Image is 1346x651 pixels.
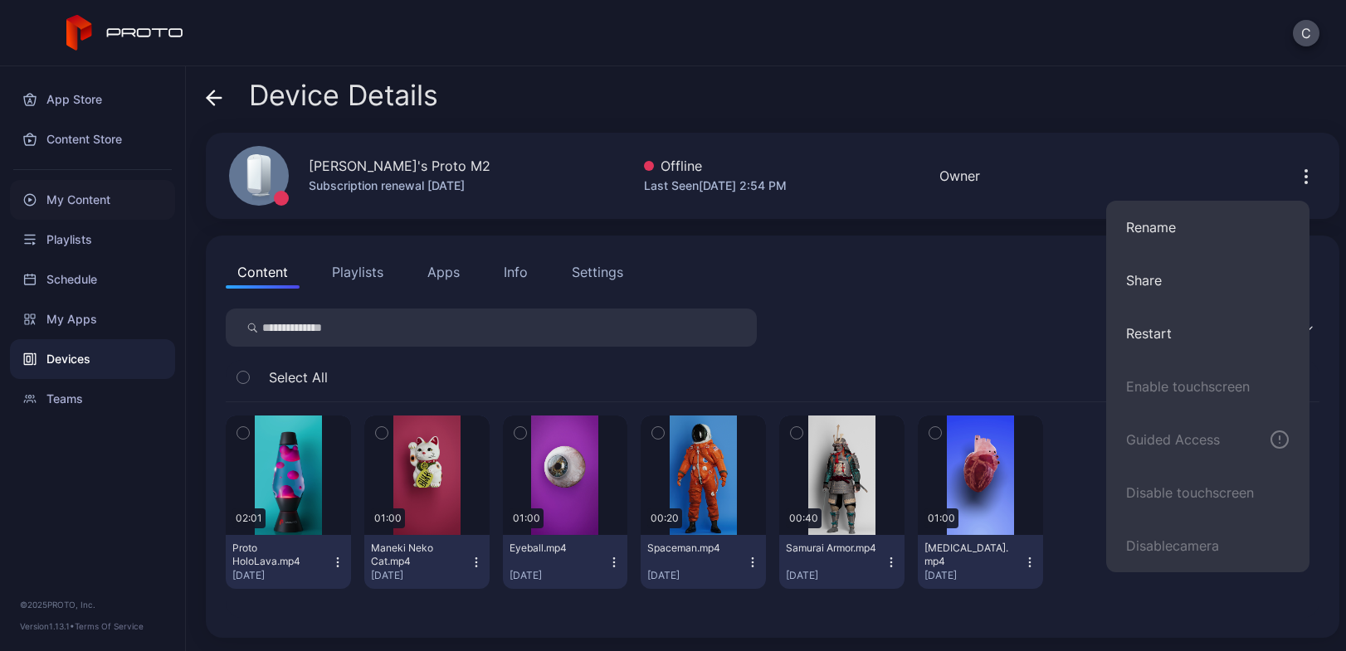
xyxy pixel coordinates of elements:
span: Select All [269,367,328,387]
div: [DATE] [647,569,746,582]
button: Playlists [320,255,395,289]
button: Rename [1106,201,1309,254]
button: Info [492,255,539,289]
div: Maneki Neko Cat.mp4 [371,542,462,568]
button: Apps [416,255,471,289]
a: Schedule [10,260,175,299]
div: Proto HoloLava.mp4 [232,542,324,568]
a: Devices [10,339,175,379]
a: My Apps [10,299,175,339]
div: Spaceman.mp4 [647,542,739,555]
div: [DATE] [510,569,608,582]
a: App Store [10,80,175,119]
button: Restart [1106,307,1309,360]
div: Settings [572,262,623,282]
button: Enable touchscreen [1106,360,1309,413]
a: My Content [10,180,175,220]
div: Offline [644,156,787,176]
button: Proto HoloLava.mp4[DATE] [226,535,351,589]
div: Owner [939,166,980,186]
button: Share [1106,254,1309,307]
div: [DATE] [371,569,470,582]
a: Terms Of Service [75,621,144,631]
button: Spaceman.mp4[DATE] [641,535,766,589]
button: Guided Access [1106,413,1309,466]
a: Content Store [10,119,175,159]
div: [PERSON_NAME]'s Proto M2 [309,156,490,176]
button: Maneki Neko Cat.mp4[DATE] [364,535,490,589]
div: Human Heart.mp4 [924,542,1016,568]
a: Playlists [10,220,175,260]
button: Content [226,255,300,289]
button: C [1293,20,1319,46]
div: [DATE] [924,569,1023,582]
span: Device Details [249,80,438,111]
button: Disable touchscreen [1106,466,1309,519]
button: Eyeball.mp4[DATE] [503,535,628,589]
button: Settings [560,255,635,289]
span: Version 1.13.1 • [20,621,75,631]
div: Last Seen [DATE] 2:54 PM [644,176,787,196]
div: © 2025 PROTO, Inc. [20,598,165,611]
div: [DATE] [232,569,331,582]
div: Guided Access [1126,430,1220,449]
button: Samurai Armor.mp4[DATE] [779,535,905,589]
a: Teams [10,379,175,419]
div: Eyeball.mp4 [510,542,601,555]
div: Subscription renewal [DATE] [309,176,490,196]
button: [MEDICAL_DATA].mp4[DATE] [918,535,1043,589]
div: [DATE] [786,569,885,582]
div: Info [504,262,528,282]
button: Disablecamera [1106,519,1309,572]
div: Samurai Armor.mp4 [786,542,877,555]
